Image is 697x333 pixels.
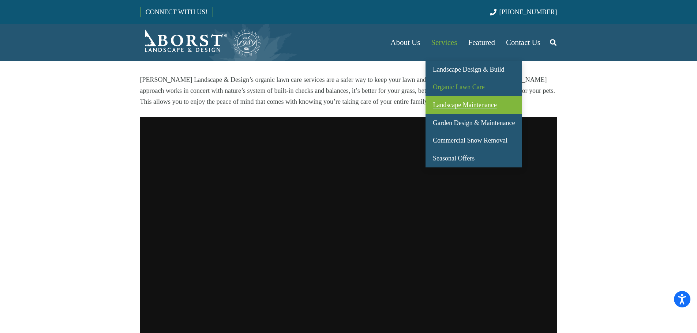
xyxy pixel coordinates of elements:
[463,24,501,61] a: Featured
[433,66,504,73] span: Landscape Design & Build
[390,38,420,47] span: About Us
[140,74,557,107] p: [PERSON_NAME] Landscape & Design’s organic lawn care services are a safer way to keep your lawn a...
[385,24,426,61] a: About Us
[468,38,495,47] span: Featured
[426,96,522,114] a: Landscape Maintenance
[140,3,213,21] a: CONNECT WITH US!
[499,8,557,16] span: [PHONE_NUMBER]
[501,24,546,61] a: Contact Us
[433,119,515,126] span: Garden Design & Maintenance
[426,114,522,132] a: Garden Design & Maintenance
[506,38,540,47] span: Contact Us
[433,155,475,162] span: Seasonal Offers
[433,137,507,144] span: Commercial Snow Removal
[426,132,522,150] a: Commercial Snow Removal
[426,61,522,79] a: Landscape Design & Build
[426,150,522,167] a: Seasonal Offers
[433,83,485,91] span: Organic Lawn Care
[546,33,561,52] a: Search
[433,101,496,109] span: Landscape Maintenance
[426,79,522,97] a: Organic Lawn Care
[426,24,462,61] a: Services
[431,38,457,47] span: Services
[140,28,262,57] a: Borst-Logo
[490,8,557,16] a: [PHONE_NUMBER]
